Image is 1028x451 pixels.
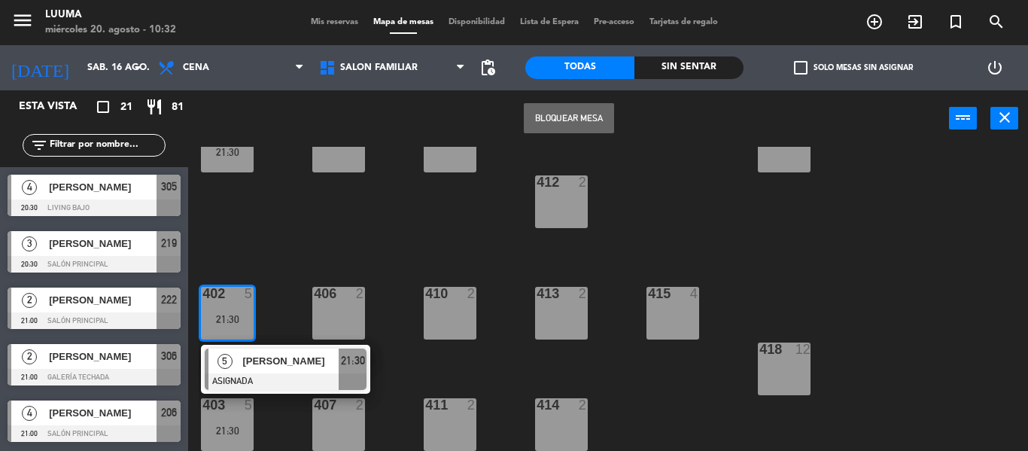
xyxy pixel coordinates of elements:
[479,59,497,77] span: pending_actions
[954,108,972,126] i: power_input
[690,287,699,300] div: 4
[129,59,147,77] i: arrow_drop_down
[201,314,254,325] div: 21:30
[22,236,37,251] span: 3
[579,287,588,300] div: 2
[579,175,588,189] div: 2
[512,18,586,26] span: Lista de Espera
[45,8,176,23] div: Luuma
[11,9,34,32] i: menu
[201,147,254,157] div: 21:30
[425,398,426,412] div: 411
[94,98,112,116] i: crop_square
[22,293,37,308] span: 2
[161,291,177,309] span: 222
[45,23,176,38] div: miércoles 20. agosto - 10:32
[217,354,233,369] span: 5
[340,62,418,73] span: Salón Familiar
[161,347,177,365] span: 306
[8,98,108,116] div: Esta vista
[49,349,157,364] span: [PERSON_NAME]
[202,287,203,300] div: 402
[794,61,913,75] label: Solo mesas sin asignar
[245,398,254,412] div: 5
[642,18,725,26] span: Tarjetas de regalo
[865,13,884,31] i: add_circle_outline
[987,13,1005,31] i: search
[586,18,642,26] span: Pre-acceso
[172,99,184,116] span: 81
[795,343,811,356] div: 12
[145,98,163,116] i: restaurant
[986,59,1004,77] i: power_settings_new
[425,287,426,300] div: 410
[161,404,177,422] span: 206
[202,398,203,412] div: 403
[242,353,339,369] span: [PERSON_NAME]
[441,18,512,26] span: Disponibilidad
[648,287,649,300] div: 415
[356,398,365,412] div: 2
[525,56,634,79] div: Todas
[22,349,37,364] span: 2
[161,178,177,196] span: 305
[49,405,157,421] span: [PERSON_NAME]
[341,352,365,370] span: 21:30
[120,99,132,116] span: 21
[366,18,441,26] span: Mapa de mesas
[467,398,476,412] div: 2
[11,9,34,37] button: menu
[794,61,807,75] span: check_box_outline_blank
[49,179,157,195] span: [PERSON_NAME]
[996,108,1014,126] i: close
[245,287,254,300] div: 5
[22,406,37,421] span: 4
[990,107,1018,130] button: close
[947,13,965,31] i: turned_in_not
[467,287,476,300] div: 2
[49,292,157,308] span: [PERSON_NAME]
[183,62,209,73] span: Cena
[22,180,37,195] span: 4
[906,13,924,31] i: exit_to_app
[949,107,977,130] button: power_input
[314,398,315,412] div: 407
[303,18,366,26] span: Mis reservas
[524,103,614,133] button: Bloquear Mesa
[161,234,177,252] span: 219
[634,56,744,79] div: Sin sentar
[356,287,365,300] div: 2
[201,425,254,436] div: 21:30
[49,236,157,251] span: [PERSON_NAME]
[314,287,315,300] div: 406
[30,136,48,154] i: filter_list
[48,137,165,154] input: Filtrar por nombre...
[579,398,588,412] div: 2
